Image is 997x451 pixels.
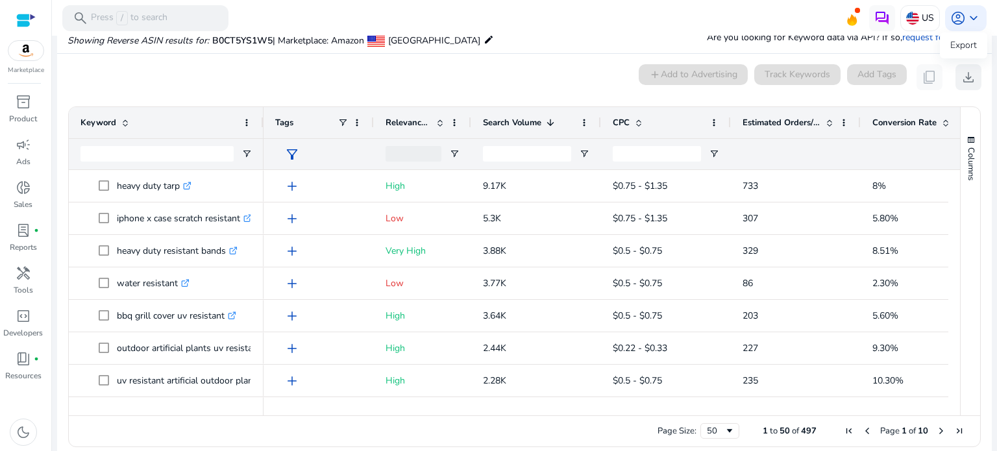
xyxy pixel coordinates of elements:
span: fiber_manual_record [34,228,39,233]
span: 3.64K [483,310,506,322]
input: Keyword Filter Input [80,146,234,162]
span: B0CT5YS1W5 [212,34,273,47]
p: Product [9,113,37,125]
span: Estimated Orders/Month [743,117,820,128]
span: 10.30% [872,374,904,387]
span: of [909,425,916,437]
span: 227 [743,342,758,354]
span: 5.3K [483,212,501,225]
span: $0.22 - $0.33 [613,342,667,354]
span: Keyword [80,117,116,128]
span: CPC [613,117,630,128]
span: 235 [743,374,758,387]
span: search [73,10,88,26]
p: Tools [14,284,33,296]
span: 9.17K [483,180,506,192]
p: artificial flowers outdoor uv resistant plants [117,400,306,426]
p: High [386,335,460,361]
p: outdoor artificial plants uv resistant [117,335,273,361]
span: $0.75 - $1.35 [613,212,667,225]
button: Open Filter Menu [449,149,460,159]
p: iphone x case scratch resistant [117,205,252,232]
span: Columns [965,147,977,180]
p: US [922,6,934,29]
span: lab_profile [16,223,31,238]
div: 50 [707,425,724,437]
p: High [386,367,460,394]
div: Next Page [936,426,946,436]
span: 307 [743,212,758,225]
p: Ads [16,156,31,167]
span: [GEOGRAPHIC_DATA] [388,34,480,47]
span: inventory_2 [16,94,31,110]
span: 5.60% [872,310,898,322]
input: Search Volume Filter Input [483,146,571,162]
span: $0.5 - $0.75 [613,277,662,289]
span: campaign [16,137,31,152]
span: 9.30% [872,342,898,354]
p: High [386,400,460,426]
button: Open Filter Menu [579,149,589,159]
button: Open Filter Menu [241,149,252,159]
span: 2.28K [483,374,506,387]
span: $0.5 - $0.75 [613,374,662,387]
div: Page Size: [658,425,696,437]
p: Reports [10,241,37,253]
p: Sales [14,199,32,210]
span: $0.75 - $1.35 [613,180,667,192]
span: 497 [801,425,817,437]
i: Showing Reverse ASIN results for: [68,34,209,47]
p: uv resistant artificial outdoor plants [117,367,273,394]
span: Search Volume [483,117,541,128]
div: Page Size [700,423,739,439]
span: 50 [780,425,790,437]
span: dark_mode [16,424,31,440]
span: 86 [743,277,753,289]
span: / [116,11,128,25]
span: add [284,243,300,259]
p: Resources [5,370,42,382]
span: 8% [872,180,886,192]
p: Developers [3,327,43,339]
p: Very High [386,238,460,264]
span: Tags [275,117,293,128]
span: add [284,178,300,194]
span: 329 [743,245,758,257]
span: 2.44K [483,342,506,354]
p: High [386,173,460,199]
span: donut_small [16,180,31,195]
img: amazon.svg [8,41,43,60]
span: book_4 [16,351,31,367]
span: 1 [763,425,768,437]
span: account_circle [950,10,966,26]
span: 5.80% [872,212,898,225]
input: CPC Filter Input [613,146,701,162]
span: code_blocks [16,308,31,324]
img: us.svg [906,12,919,25]
p: Low [386,205,460,232]
span: 2.30% [872,277,898,289]
p: heavy duty tarp [117,173,191,199]
div: First Page [844,426,854,436]
span: | Marketplace: Amazon [273,34,364,47]
span: 733 [743,180,758,192]
span: filter_alt [284,147,300,162]
span: to [770,425,778,437]
span: 1 [902,425,907,437]
span: add [284,373,300,389]
p: heavy duty resistant bands [117,238,238,264]
p: Press to search [91,11,167,25]
span: fiber_manual_record [34,356,39,361]
p: water resistant [117,270,190,297]
p: High [386,302,460,329]
span: 3.88K [483,245,506,257]
p: bbq grill cover uv resistant [117,302,236,329]
span: download [961,69,976,85]
p: Marketplace [8,66,44,75]
span: Page [880,425,900,437]
span: 3.77K [483,277,506,289]
span: $0.5 - $0.75 [613,310,662,322]
span: Relevance Score [386,117,431,128]
span: 8.51% [872,245,898,257]
div: Last Page [954,426,965,436]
